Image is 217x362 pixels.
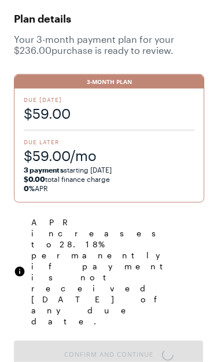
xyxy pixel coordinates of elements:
span: starting [DATE] total finance charge APR [24,165,194,193]
div: 3-Month Plan [14,75,204,89]
strong: 0% [24,184,35,192]
span: Plan details [14,9,203,28]
span: APR increases to 28.18 % permanently if payment is not received [DATE] of any due date. [31,217,203,327]
span: $59.00/mo [24,146,194,165]
strong: 3 payments [24,166,64,174]
span: Due [DATE] [24,96,194,104]
img: svg%3e [14,266,25,277]
span: Due Later [24,138,194,146]
strong: $0.00 [24,175,45,183]
span: $59.00 [24,104,194,123]
span: Your 3 -month payment plan for your $236.00 purchase is ready to review. [14,34,203,56]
